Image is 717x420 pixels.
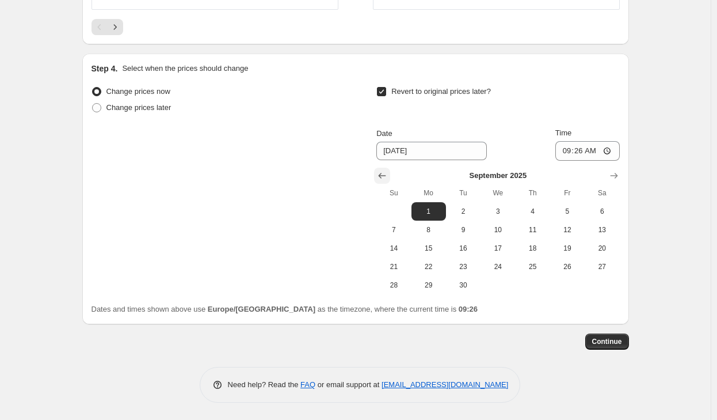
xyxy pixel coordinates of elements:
[411,276,446,294] button: Monday September 29 2025
[107,19,123,35] button: Next
[381,225,406,234] span: 7
[91,305,478,313] span: Dates and times shown above use as the timezone, where the current time is
[485,207,510,216] span: 3
[550,258,585,276] button: Friday September 26 2025
[480,202,515,221] button: Wednesday September 3 2025
[480,239,515,258] button: Wednesday September 17 2025
[381,244,406,253] span: 14
[446,202,480,221] button: Tuesday September 2 2025
[300,380,315,389] a: FAQ
[451,281,476,290] span: 30
[376,184,411,202] th: Sunday
[550,221,585,239] button: Friday September 12 2025
[480,221,515,239] button: Wednesday September 10 2025
[589,225,615,234] span: 13
[592,337,622,346] span: Continue
[416,262,441,271] span: 22
[446,221,480,239] button: Tuesday September 9 2025
[446,184,480,202] th: Tuesday
[520,262,545,271] span: 25
[515,202,550,221] button: Thursday September 4 2025
[555,225,580,234] span: 12
[451,225,476,234] span: 9
[485,262,510,271] span: 24
[416,207,441,216] span: 1
[446,276,480,294] button: Tuesday September 30 2025
[381,281,406,290] span: 28
[555,262,580,271] span: 26
[585,184,619,202] th: Saturday
[515,239,550,258] button: Thursday September 18 2025
[555,207,580,216] span: 5
[416,188,441,198] span: Mo
[91,63,118,74] h2: Step 4.
[376,221,411,239] button: Sunday September 7 2025
[589,207,615,216] span: 6
[416,281,441,290] span: 29
[555,244,580,253] span: 19
[446,258,480,276] button: Tuesday September 23 2025
[374,168,390,184] button: Show previous month, August 2025
[480,184,515,202] th: Wednesday
[416,244,441,253] span: 15
[585,258,619,276] button: Saturday September 27 2025
[315,380,382,389] span: or email support at
[606,168,622,184] button: Show next month, October 2025
[391,87,491,96] span: Revert to original prices later?
[555,188,580,198] span: Fr
[416,225,441,234] span: 8
[585,202,619,221] button: Saturday September 6 2025
[480,258,515,276] button: Wednesday September 24 2025
[382,380,508,389] a: [EMAIL_ADDRESS][DOMAIN_NAME]
[459,305,478,313] b: 09:26
[376,258,411,276] button: Sunday September 21 2025
[228,380,301,389] span: Need help? Read the
[381,262,406,271] span: 21
[515,184,550,202] th: Thursday
[381,188,406,198] span: Su
[520,207,545,216] span: 4
[485,244,510,253] span: 17
[411,258,446,276] button: Monday September 22 2025
[106,103,171,112] span: Change prices later
[550,202,585,221] button: Friday September 5 2025
[451,207,476,216] span: 2
[411,184,446,202] th: Monday
[411,239,446,258] button: Monday September 15 2025
[451,188,476,198] span: Tu
[91,19,123,35] nav: Pagination
[208,305,315,313] b: Europe/[GEOGRAPHIC_DATA]
[520,188,545,198] span: Th
[106,87,170,96] span: Change prices now
[376,239,411,258] button: Sunday September 14 2025
[585,334,629,350] button: Continue
[446,239,480,258] button: Tuesday September 16 2025
[376,276,411,294] button: Sunday September 28 2025
[520,244,545,253] span: 18
[411,221,446,239] button: Monday September 8 2025
[585,221,619,239] button: Saturday September 13 2025
[550,239,585,258] button: Friday September 19 2025
[555,128,571,137] span: Time
[376,142,487,160] input: 8/25/2025
[451,262,476,271] span: 23
[485,188,510,198] span: We
[485,225,510,234] span: 10
[550,184,585,202] th: Friday
[411,202,446,221] button: Monday September 1 2025
[376,129,392,138] span: Date
[589,244,615,253] span: 20
[520,225,545,234] span: 11
[515,258,550,276] button: Thursday September 25 2025
[585,239,619,258] button: Saturday September 20 2025
[589,262,615,271] span: 27
[555,141,620,161] input: 12:00
[451,244,476,253] span: 16
[122,63,248,74] p: Select when the prices should change
[589,188,615,198] span: Sa
[515,221,550,239] button: Thursday September 11 2025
